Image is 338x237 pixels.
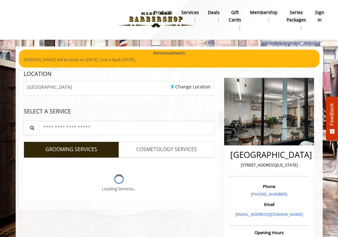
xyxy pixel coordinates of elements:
[24,108,215,114] div: SELECT A SERVICE
[329,103,335,126] span: Feedback
[27,85,72,89] span: [GEOGRAPHIC_DATA]
[287,9,306,23] b: Series packages
[177,8,203,25] a: ServicesServices
[229,230,310,235] h3: Opening Hours
[310,8,329,25] a: sign insign in
[282,8,310,32] a: Series packagesSeries packages
[181,9,199,16] b: Services
[149,8,177,25] a: Productsproducts
[250,9,278,16] b: Membership
[24,158,215,200] div: Grooming services
[23,121,40,135] button: Service Search
[208,9,220,16] b: Deals
[230,162,308,168] p: [STREET_ADDRESS][US_STATE]
[326,97,338,140] button: Feedback - Show survey
[235,211,303,217] a: [EMAIL_ADDRESS][DOMAIN_NAME]
[45,145,97,154] span: GROOMING SERVICES
[136,145,197,154] span: COSMETOLOGY SERVICES
[102,185,136,192] div: Loading Services...
[153,9,172,16] b: products
[112,2,200,37] img: Made Man Barbershop logo
[230,202,308,207] h3: Email
[230,150,308,159] h2: [GEOGRAPHIC_DATA]
[24,70,51,78] b: LOCATION
[230,184,308,189] h3: Phone
[171,84,211,90] a: Change Location
[224,8,246,32] a: Gift cardsgift cards
[24,56,315,63] p: [PERSON_NAME] will be back on [DATE]. Sod is Back [DATE].
[251,191,287,197] a: [PHONE_NUMBER]
[246,8,282,25] a: MembershipMembership
[203,8,224,25] a: DealsDeals
[229,9,241,23] b: gift cards
[153,50,185,56] b: Announcements
[315,9,324,23] b: sign in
